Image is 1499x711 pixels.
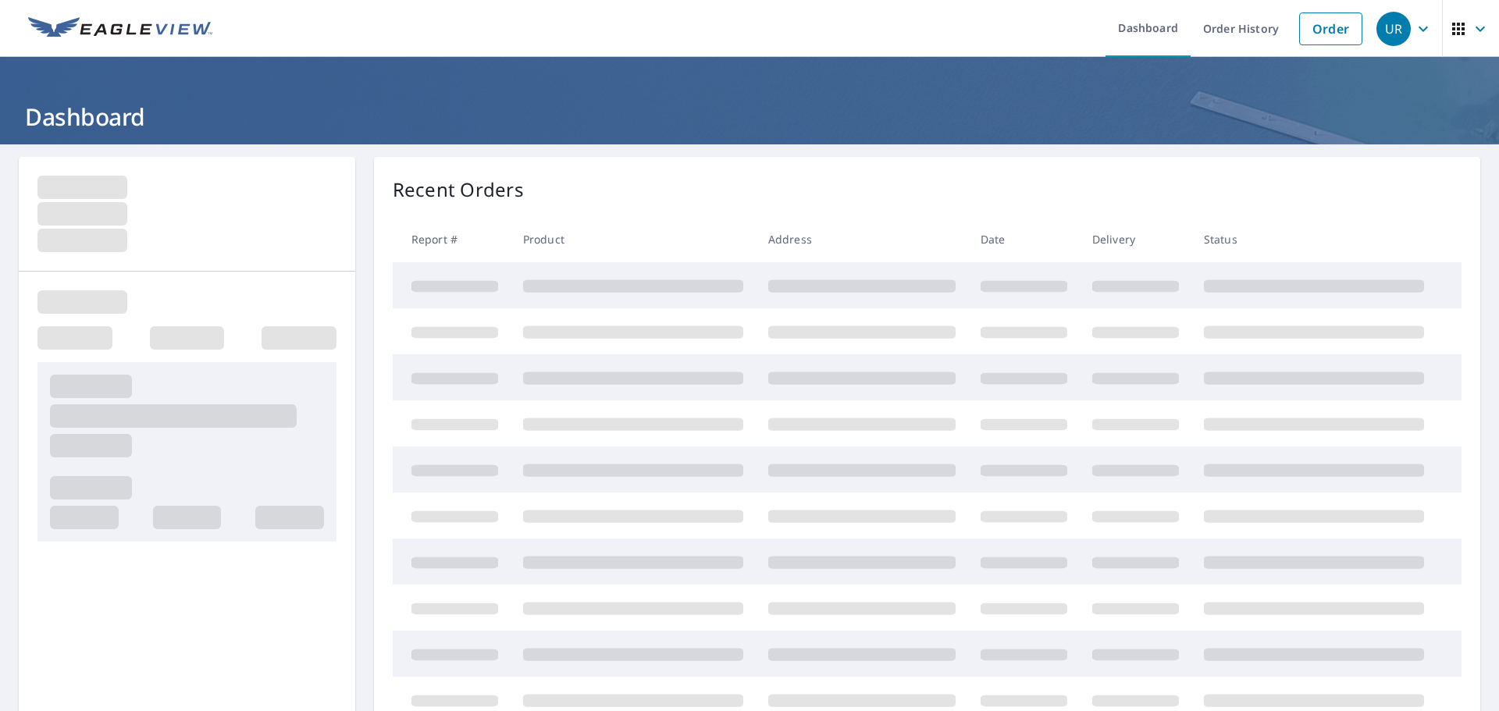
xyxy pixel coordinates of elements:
[1299,12,1362,45] a: Order
[1191,216,1437,262] th: Status
[968,216,1080,262] th: Date
[1080,216,1191,262] th: Delivery
[393,176,524,204] p: Recent Orders
[511,216,756,262] th: Product
[393,216,511,262] th: Report #
[1376,12,1411,46] div: UR
[19,101,1480,133] h1: Dashboard
[756,216,968,262] th: Address
[28,17,212,41] img: EV Logo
